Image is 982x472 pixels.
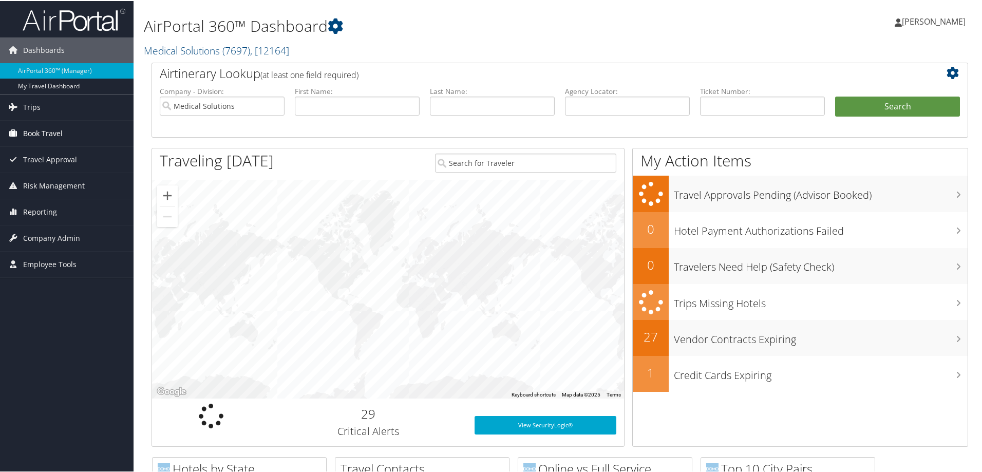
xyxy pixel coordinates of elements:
label: Last Name: [430,85,555,96]
h1: Traveling [DATE] [160,149,274,171]
label: Agency Locator: [565,85,690,96]
a: [PERSON_NAME] [895,5,976,36]
h3: Credit Cards Expiring [674,362,968,382]
span: Company Admin [23,224,80,250]
label: Ticket Number: [700,85,825,96]
h2: 1 [633,363,669,381]
h2: 0 [633,255,669,273]
a: Open this area in Google Maps (opens a new window) [155,384,188,398]
h1: AirPortal 360™ Dashboard [144,14,698,36]
a: 1Credit Cards Expiring [633,355,968,391]
h2: 27 [633,327,669,345]
h3: Travel Approvals Pending (Advisor Booked) [674,182,968,201]
h3: Vendor Contracts Expiring [674,326,968,346]
a: Terms (opens in new tab) [607,391,621,397]
h3: Travelers Need Help (Safety Check) [674,254,968,273]
a: Medical Solutions [144,43,289,56]
span: Dashboards [23,36,65,62]
img: Google [155,384,188,398]
button: Zoom in [157,184,178,205]
span: , [ 12164 ] [250,43,289,56]
input: Search for Traveler [435,153,616,172]
h1: My Action Items [633,149,968,171]
a: 27Vendor Contracts Expiring [633,319,968,355]
a: 0Travelers Need Help (Safety Check) [633,247,968,283]
h2: Airtinerary Lookup [160,64,892,81]
span: Reporting [23,198,57,224]
span: Book Travel [23,120,63,145]
button: Search [835,96,960,116]
img: airportal-logo.png [23,7,125,31]
h3: Critical Alerts [278,423,459,438]
a: Trips Missing Hotels [633,283,968,319]
label: Company - Division: [160,85,285,96]
a: Travel Approvals Pending (Advisor Booked) [633,175,968,211]
h2: 0 [633,219,669,237]
button: Keyboard shortcuts [512,390,556,398]
h2: 29 [278,404,459,422]
span: [PERSON_NAME] [902,15,966,26]
h3: Trips Missing Hotels [674,290,968,310]
button: Zoom out [157,205,178,226]
a: View SecurityLogic® [475,415,616,433]
span: ( 7697 ) [222,43,250,56]
span: Travel Approval [23,146,77,172]
a: 0Hotel Payment Authorizations Failed [633,211,968,247]
span: Risk Management [23,172,85,198]
span: (at least one field required) [260,68,358,80]
h3: Hotel Payment Authorizations Failed [674,218,968,237]
label: First Name: [295,85,420,96]
span: Trips [23,93,41,119]
span: Map data ©2025 [562,391,600,397]
span: Employee Tools [23,251,77,276]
